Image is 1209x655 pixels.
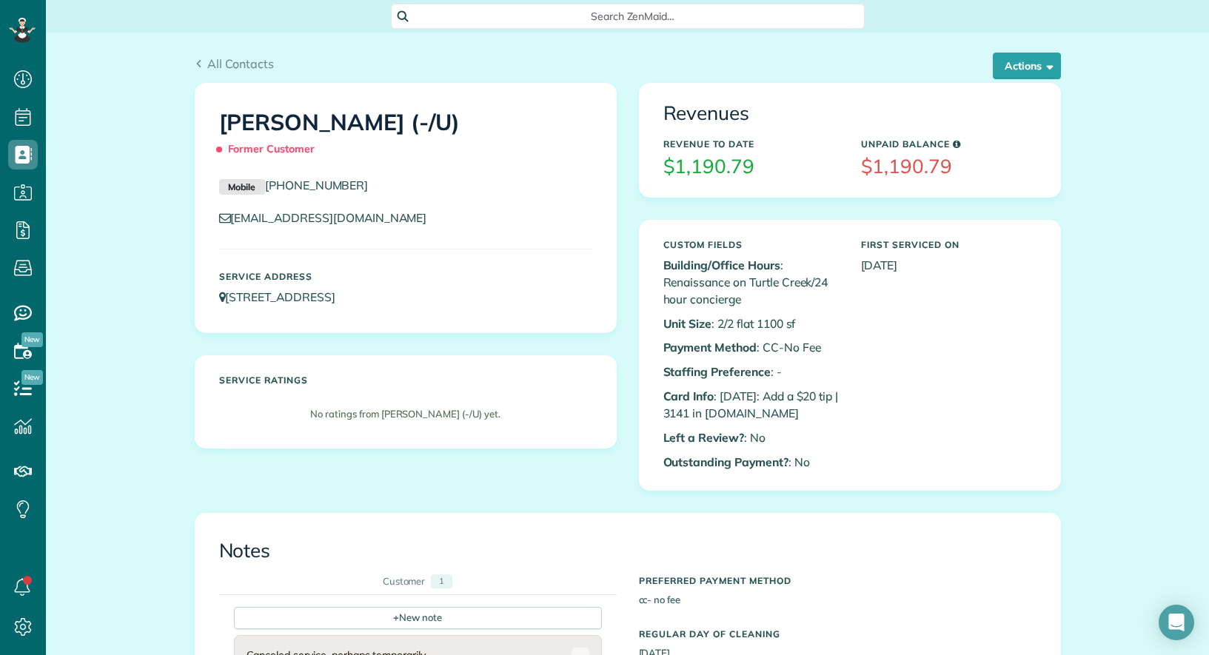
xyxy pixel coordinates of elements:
b: Building/Office Hours [663,258,780,272]
h5: Revenue to Date [663,139,839,149]
p: : - [663,363,839,380]
div: Customer [383,574,426,588]
p: : CC-No Fee [663,339,839,356]
h3: Revenues [663,103,1036,124]
div: New note [234,607,602,629]
h5: First Serviced On [861,240,1036,249]
p: : No [663,454,839,471]
b: Card Info [663,389,714,403]
b: Staffing Preference [663,364,771,379]
span: Former Customer [219,136,321,162]
a: [EMAIL_ADDRESS][DOMAIN_NAME] [219,210,441,225]
p: [DATE] [861,257,1036,274]
button: Actions [993,53,1061,79]
b: Payment Method [663,340,757,355]
b: Unit Size [663,316,712,331]
h5: Preferred Payment Method [639,576,1036,585]
a: [STREET_ADDRESS] [219,289,349,304]
p: : 2/2 flat 1100 sf [663,315,839,332]
small: Mobile [219,179,265,195]
span: All Contacts [207,56,274,71]
h1: [PERSON_NAME] (-/U) [219,110,592,162]
span: New [21,332,43,347]
b: Outstanding Payment? [663,454,788,469]
h3: $1,190.79 [861,156,1036,178]
p: : No [663,429,839,446]
h3: $1,190.79 [663,156,839,178]
p: : Renaissance on Turtle Creek/24 hour concierge [663,257,839,308]
a: Mobile[PHONE_NUMBER] [219,178,369,192]
h3: Notes [219,540,1036,562]
h5: Service ratings [219,375,592,385]
div: 1 [431,574,452,588]
span: New [21,370,43,385]
b: Left a Review? [663,430,744,445]
h5: Custom Fields [663,240,839,249]
h5: Service Address [219,272,592,281]
h5: Unpaid Balance [861,139,1036,149]
a: All Contacts [195,55,275,73]
h5: Regular day of cleaning [639,629,1036,639]
p: No ratings from [PERSON_NAME] (-/U) yet. [227,407,585,421]
div: Open Intercom Messenger [1159,605,1194,640]
p: : [DATE]: Add a $20 tip | 3141 in [DOMAIN_NAME] [663,388,839,422]
span: + [393,611,399,624]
